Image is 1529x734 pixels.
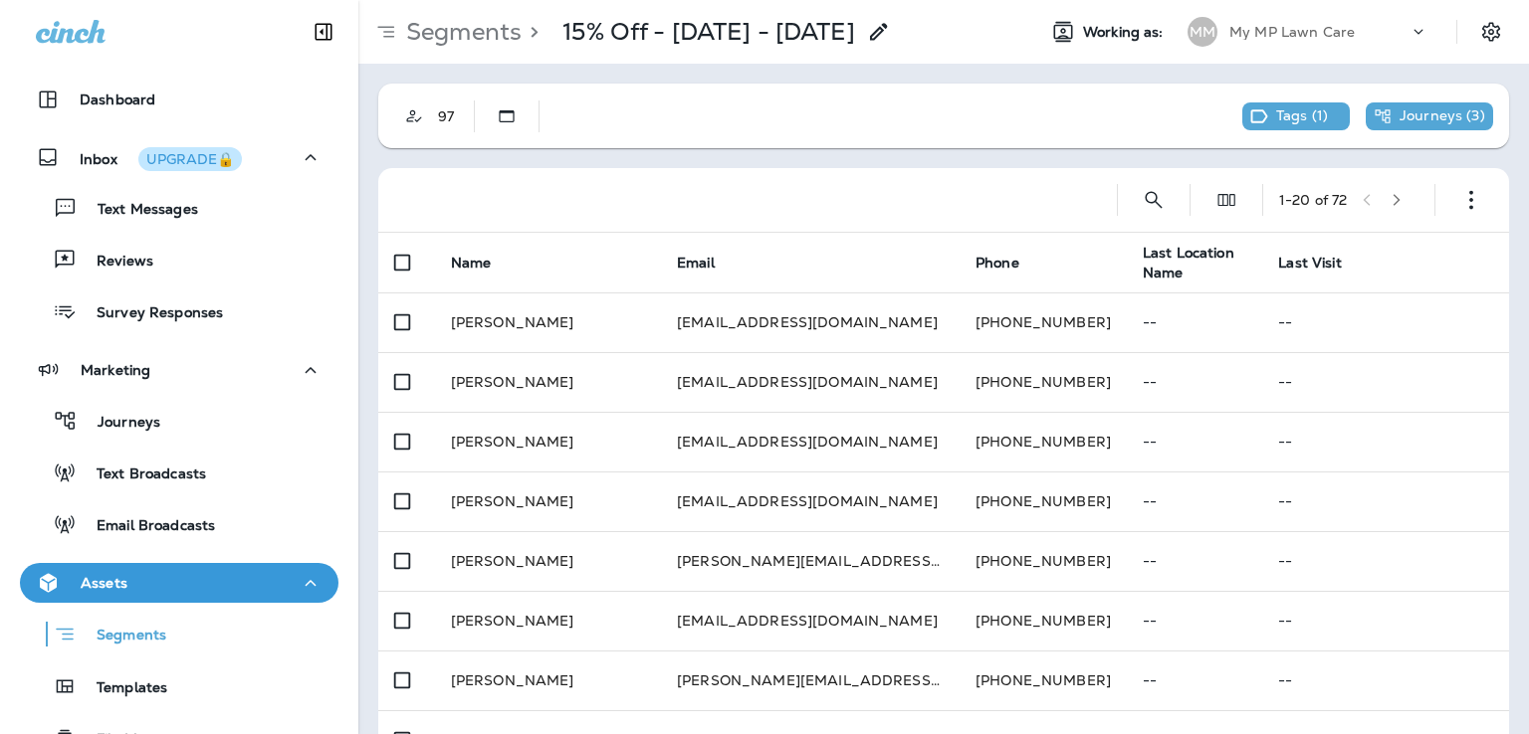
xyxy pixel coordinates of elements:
[1278,314,1493,330] p: --
[435,412,661,471] td: [PERSON_NAME]
[77,465,206,484] p: Text Broadcasts
[1143,672,1246,688] p: --
[1143,493,1246,509] p: --
[960,412,1127,471] td: [PHONE_NUMBER]
[1143,314,1246,330] p: --
[661,471,960,531] td: [EMAIL_ADDRESS][DOMAIN_NAME]
[562,17,855,47] div: 15% Off - Oct 1 - 15, 2023
[960,292,1127,352] td: [PHONE_NUMBER]
[1083,24,1168,41] span: Working as:
[1278,672,1493,688] p: --
[77,304,223,323] p: Survey Responses
[960,650,1127,710] td: [PHONE_NUMBER]
[451,254,492,272] span: Name
[562,17,855,47] p: 15% Off - [DATE] - [DATE]
[960,352,1127,412] td: [PHONE_NUMBER]
[1278,374,1493,390] p: --
[1278,553,1493,569] p: --
[661,292,960,352] td: [EMAIL_ADDRESS][DOMAIN_NAME]
[77,517,215,536] p: Email Broadcasts
[398,17,522,47] p: Segments
[77,679,167,698] p: Templates
[78,201,198,220] p: Text Messages
[1279,192,1347,208] div: 1 - 20 of 72
[77,627,166,646] p: Segments
[1143,553,1246,569] p: --
[146,152,234,166] div: UPGRADE🔒
[1188,17,1217,47] div: MM
[1143,244,1234,281] span: Last Location Name
[434,108,474,124] div: 97
[1143,613,1246,629] p: --
[77,253,153,272] p: Reviews
[1473,14,1509,50] button: Settings
[487,96,527,136] button: Static
[81,362,150,378] p: Marketing
[394,96,434,136] button: Customer Only
[677,254,715,272] span: Email
[435,292,661,352] td: [PERSON_NAME]
[522,17,539,47] p: >
[78,414,160,433] p: Journeys
[1400,107,1485,125] p: Journeys ( 3 )
[1143,434,1246,450] p: --
[661,352,960,412] td: [EMAIL_ADDRESS][DOMAIN_NAME]
[435,352,661,412] td: [PERSON_NAME]
[960,531,1127,591] td: [PHONE_NUMBER]
[296,12,351,52] button: Collapse Sidebar
[1206,180,1246,220] button: Edit Fields
[1276,107,1328,125] p: Tags ( 1 )
[976,254,1019,272] span: Phone
[435,591,661,650] td: [PERSON_NAME]
[960,471,1127,531] td: [PHONE_NUMBER]
[80,92,155,107] p: Dashboard
[1278,493,1493,509] p: --
[661,531,960,591] td: [PERSON_NAME][EMAIL_ADDRESS][DOMAIN_NAME]
[435,531,661,591] td: [PERSON_NAME]
[661,650,960,710] td: [PERSON_NAME][EMAIL_ADDRESS][PERSON_NAME][DOMAIN_NAME]
[1278,254,1341,272] span: Last Visit
[661,412,960,471] td: [EMAIL_ADDRESS][DOMAIN_NAME]
[1134,180,1174,220] button: Search Segments
[1278,434,1493,450] p: --
[435,650,661,710] td: [PERSON_NAME]
[1278,613,1493,629] p: --
[80,147,242,168] p: Inbox
[1229,24,1355,40] p: My MP Lawn Care
[81,575,127,591] p: Assets
[1143,374,1246,390] p: --
[960,591,1127,650] td: [PHONE_NUMBER]
[661,591,960,650] td: [EMAIL_ADDRESS][DOMAIN_NAME]
[435,471,661,531] td: [PERSON_NAME]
